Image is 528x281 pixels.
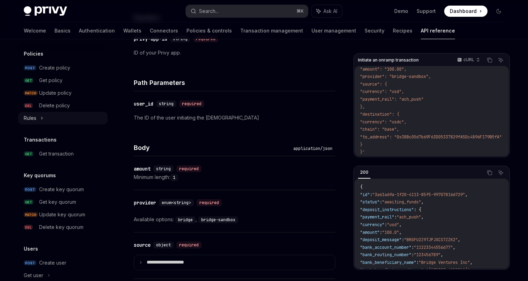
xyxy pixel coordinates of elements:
[186,22,232,39] a: Policies & controls
[176,242,201,248] div: required
[18,62,108,74] a: POSTCreate policy
[170,174,178,181] code: 1
[24,103,33,108] span: DEL
[399,222,402,228] span: ,
[39,223,83,231] div: Delete key quorum
[360,252,411,258] span: "bank_routing_number"
[134,114,335,122] p: The ID of the user initiating the [DEMOGRAPHIC_DATA]
[24,136,57,144] h5: Transactions
[404,237,458,243] span: "BRGFU2Z9TJPJXCS7ZZK2"
[134,199,156,206] div: provider
[444,6,487,17] a: Dashboard
[360,222,384,228] span: "currency"
[24,65,36,71] span: POST
[485,168,494,177] button: Copy the contents from the code block
[414,252,441,258] span: "123456789"
[384,222,387,228] span: :
[360,260,416,265] span: "bank_beneficiary_name"
[416,260,419,265] span: :
[311,5,342,17] button: Ask AI
[24,22,46,39] a: Welcome
[18,147,108,160] a: GETGet transaction
[397,214,421,220] span: "ach_push"
[18,257,108,269] a: POSTCreate user
[421,199,424,205] span: ,
[150,22,178,39] a: Connectors
[419,260,470,265] span: "Bridge Ventures Inc"
[134,100,153,107] div: user_id
[411,252,414,258] span: :
[382,230,399,235] span: "100.0"
[458,237,460,243] span: ,
[162,200,191,206] span: enum<string>
[18,183,108,196] a: POSTCreate key quorum
[123,22,141,39] a: Wallets
[24,78,34,83] span: GET
[24,200,34,205] span: GET
[296,8,304,14] span: ⌘ K
[453,245,455,250] span: ,
[365,22,384,39] a: Security
[197,199,222,206] div: required
[399,230,402,235] span: ,
[156,166,171,172] span: string
[360,74,431,79] span: "provider": "bridge-sandbox",
[360,66,406,72] span: "amount": "100.00",
[24,260,36,266] span: POST
[360,89,404,94] span: "currency": "usd",
[24,50,43,58] h5: Policies
[370,192,372,197] span: :
[424,267,426,273] span: :
[24,91,38,96] span: PATCH
[414,245,453,250] span: "11223344556677"
[485,56,494,65] button: Copy the contents from the code block
[380,199,382,205] span: :
[470,267,472,273] span: ,
[380,230,382,235] span: :
[360,237,402,243] span: "deposit_message"
[134,165,151,172] div: amount
[465,192,468,197] span: ,
[387,222,399,228] span: "usd"
[360,149,365,155] span: }'
[24,151,34,157] span: GET
[360,134,502,140] span: "to_address": "0x38Bc05d7b69F63D05337829fA5Dc4896F179B5fA"
[24,271,43,280] div: Get user
[411,245,414,250] span: :
[18,87,108,99] a: PATCHUpdate policy
[360,245,411,250] span: "bank_account_number"
[24,187,36,192] span: POST
[421,214,424,220] span: ,
[360,192,370,197] span: "id"
[358,57,419,63] span: Initiate an onramp transaction
[18,74,108,87] a: GETGet policy
[360,214,394,220] span: "payment_rail"
[453,54,483,66] button: cURL
[360,230,380,235] span: "amount"
[156,242,171,248] span: object
[18,221,108,233] a: DELDelete key quorum
[176,165,201,172] div: required
[311,22,356,39] a: User management
[199,7,219,15] div: Search...
[134,78,335,87] h4: Path Parameters
[134,143,291,152] h4: Body
[360,119,406,125] span: "currency": "usdc",
[39,185,84,194] div: Create key quorum
[470,260,472,265] span: ,
[39,150,74,158] div: Get transaction
[175,215,198,224] div: ,
[240,22,303,39] a: Transaction management
[291,145,335,152] div: application/json
[372,192,465,197] span: "3a61a69a-1f20-4113-85f5-997078166729"
[360,127,399,132] span: "chain": "base",
[417,8,436,15] a: Support
[79,22,115,39] a: Authentication
[360,111,399,117] span: "destination": {
[175,216,196,223] code: bridge
[394,8,408,15] a: Demo
[426,267,470,273] span: "[STREET_ADDRESS]"
[382,199,421,205] span: "awaiting_funds"
[39,210,85,219] div: Update key quorum
[393,22,412,39] a: Recipes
